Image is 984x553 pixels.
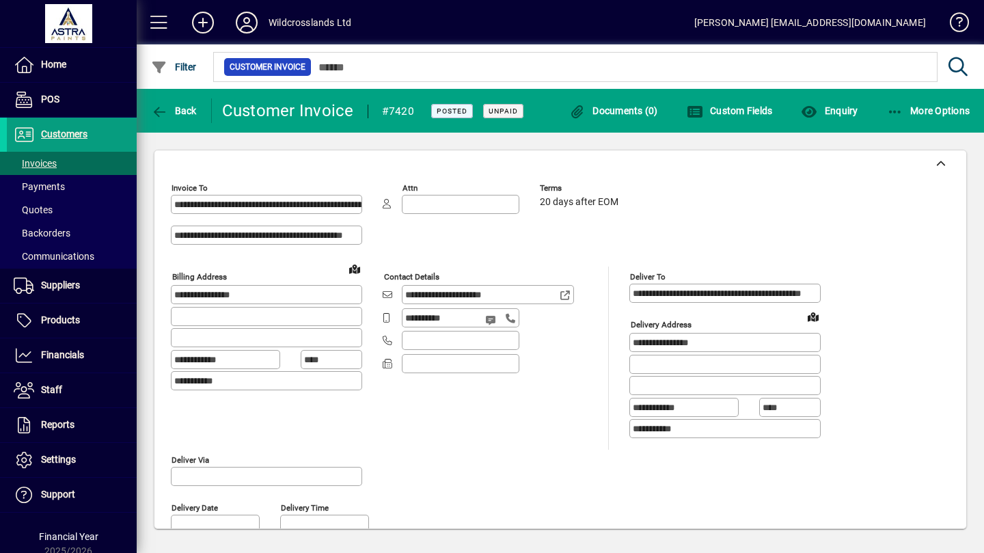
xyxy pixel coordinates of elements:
[7,221,137,245] a: Backorders
[269,12,351,33] div: Wildcrosslands Ltd
[569,105,658,116] span: Documents (0)
[7,373,137,407] a: Staff
[39,531,98,542] span: Financial Year
[148,55,200,79] button: Filter
[41,94,59,105] span: POS
[566,98,661,123] button: Documents (0)
[7,245,137,268] a: Communications
[489,107,518,116] span: Unpaid
[797,98,861,123] button: Enquiry
[540,197,618,208] span: 20 days after EOM
[382,100,414,122] div: #7420
[41,419,74,430] span: Reports
[683,98,776,123] button: Custom Fields
[540,184,622,193] span: Terms
[402,183,418,193] mat-label: Attn
[172,502,218,512] mat-label: Delivery date
[14,204,53,215] span: Quotes
[151,105,197,116] span: Back
[437,107,467,116] span: Posted
[884,98,974,123] button: More Options
[41,384,62,395] span: Staff
[222,100,354,122] div: Customer Invoice
[7,48,137,82] a: Home
[694,12,926,33] div: [PERSON_NAME] [EMAIL_ADDRESS][DOMAIN_NAME]
[940,3,967,47] a: Knowledge Base
[14,158,57,169] span: Invoices
[7,408,137,442] a: Reports
[281,502,329,512] mat-label: Delivery time
[476,304,508,336] button: Send SMS
[14,181,65,192] span: Payments
[887,105,970,116] span: More Options
[7,198,137,221] a: Quotes
[802,306,824,327] a: View on map
[172,455,209,464] mat-label: Deliver via
[181,10,225,35] button: Add
[630,272,666,282] mat-label: Deliver To
[172,183,208,193] mat-label: Invoice To
[7,152,137,175] a: Invoices
[41,59,66,70] span: Home
[7,269,137,303] a: Suppliers
[7,83,137,117] a: POS
[137,98,212,123] app-page-header-button: Back
[148,98,200,123] button: Back
[41,129,87,139] span: Customers
[7,478,137,512] a: Support
[41,280,80,291] span: Suppliers
[14,251,94,262] span: Communications
[41,314,80,325] span: Products
[687,105,773,116] span: Custom Fields
[7,175,137,198] a: Payments
[7,443,137,477] a: Settings
[230,60,305,74] span: Customer Invoice
[41,349,84,360] span: Financials
[41,454,76,465] span: Settings
[41,489,75,500] span: Support
[151,62,197,72] span: Filter
[344,258,366,280] a: View on map
[14,228,70,239] span: Backorders
[7,304,137,338] a: Products
[801,105,858,116] span: Enquiry
[225,10,269,35] button: Profile
[7,338,137,373] a: Financials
